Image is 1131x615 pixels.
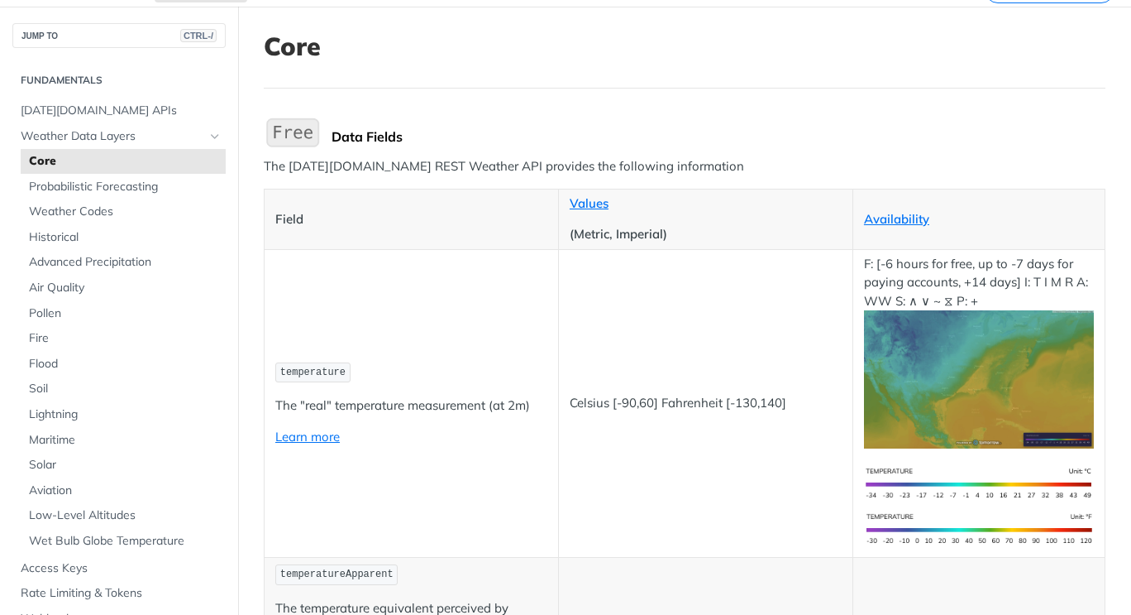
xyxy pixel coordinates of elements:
span: Soil [29,381,222,397]
span: Expand image [864,475,1094,491]
a: Values [570,195,608,211]
a: Lightning [21,402,226,427]
span: CTRL-/ [180,29,217,42]
p: Celsius [-90,60] Fahrenheit [-130,140] [570,394,842,413]
p: The [DATE][DOMAIN_NAME] REST Weather API provides the following information [264,157,1105,176]
span: Advanced Precipitation [29,254,222,271]
a: Maritime [21,428,226,453]
a: Access Keys [12,556,226,581]
span: Fire [29,330,222,347]
a: Rate Limiting & Tokens [12,581,226,606]
a: Soil [21,377,226,401]
a: Air Quality [21,276,226,300]
span: Solar [29,457,222,473]
a: Wet Bulb Globe Temperature [21,529,226,554]
a: Solar [21,453,226,478]
h2: Fundamentals [12,73,226,88]
a: Fire [21,326,226,351]
span: Access Keys [21,560,222,577]
a: Core [21,149,226,174]
a: Pollen [21,301,226,326]
p: F: [-6 hours for free, up to -7 days for paying accounts, +14 days] I: T I M R A: WW S: ∧ ∨ ~ ⧖ P: + [864,255,1094,449]
a: [DATE][DOMAIN_NAME] APIs [12,98,226,123]
span: Flood [29,356,222,372]
button: JUMP TOCTRL-/ [12,23,226,48]
a: Historical [21,225,226,250]
span: Rate Limiting & Tokens [21,585,222,602]
span: temperatureApparent [280,569,394,580]
span: temperature [280,367,346,378]
a: Learn more [275,429,340,444]
span: [DATE][DOMAIN_NAME] APIs [21,103,222,119]
div: Data Fields [332,128,1105,145]
a: Weather Data LayersHide subpages for Weather Data Layers [12,124,226,149]
button: Hide subpages for Weather Data Layers [208,130,222,143]
span: Air Quality [29,280,222,296]
a: Probabilistic Forecasting [21,175,226,199]
a: Weather Codes [21,199,226,224]
span: Maritime [29,432,222,449]
a: Flood [21,352,226,377]
a: Aviation [21,478,226,503]
span: Aviation [29,483,222,499]
span: Low-Level Altitudes [29,507,222,524]
a: Advanced Precipitation [21,250,226,275]
p: The "real" temperature measurement (at 2m) [275,396,547,416]
span: Expand image [864,520,1094,536]
a: Low-Level Altitudes [21,503,226,528]
p: (Metric, Imperial) [570,225,842,244]
p: Field [275,210,547,229]
span: Core [29,153,222,170]
span: Wet Bulb Globe Temperature [29,533,222,550]
a: Availability [864,211,929,227]
span: Weather Data Layers [21,128,204,145]
span: Probabilistic Forecasting [29,179,222,195]
span: Lightning [29,406,222,423]
span: Weather Codes [29,204,222,220]
span: Historical [29,229,222,246]
h1: Core [264,31,1105,61]
span: Expand image [864,371,1094,387]
span: Pollen [29,305,222,322]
